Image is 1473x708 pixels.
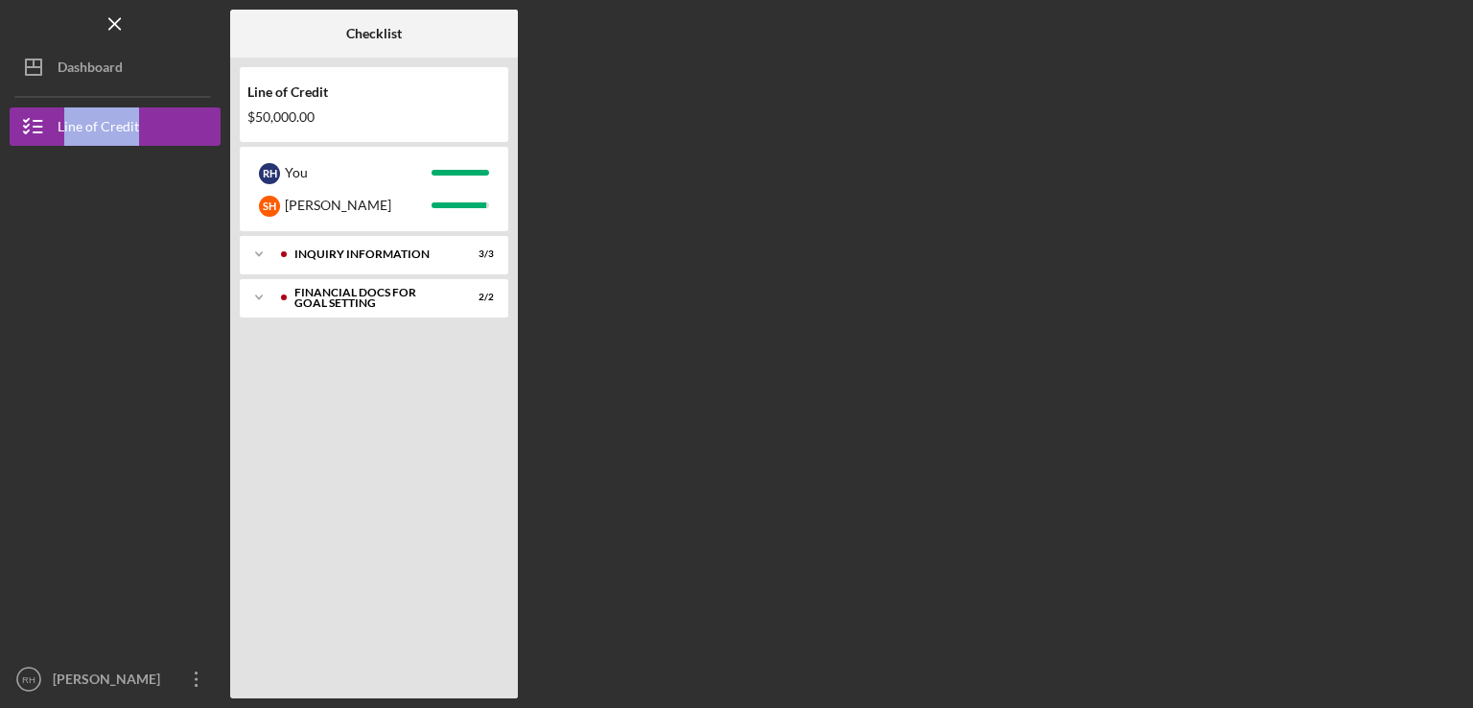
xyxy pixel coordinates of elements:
[285,189,432,222] div: [PERSON_NAME]
[58,48,123,91] div: Dashboard
[459,292,494,303] div: 2 / 2
[285,156,432,189] div: You
[346,26,402,41] b: Checklist
[48,660,173,703] div: [PERSON_NAME]
[10,48,221,86] button: Dashboard
[10,107,221,146] button: Line of Credit
[294,248,446,260] div: INQUIRY INFORMATION
[294,287,446,309] div: Financial Docs for Goal Setting
[58,107,139,151] div: Line of Credit
[10,660,221,698] button: RH[PERSON_NAME]
[247,84,501,100] div: Line of Credit
[259,163,280,184] div: R H
[459,248,494,260] div: 3 / 3
[259,196,280,217] div: S H
[22,674,35,685] text: RH
[247,109,501,125] div: $50,000.00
